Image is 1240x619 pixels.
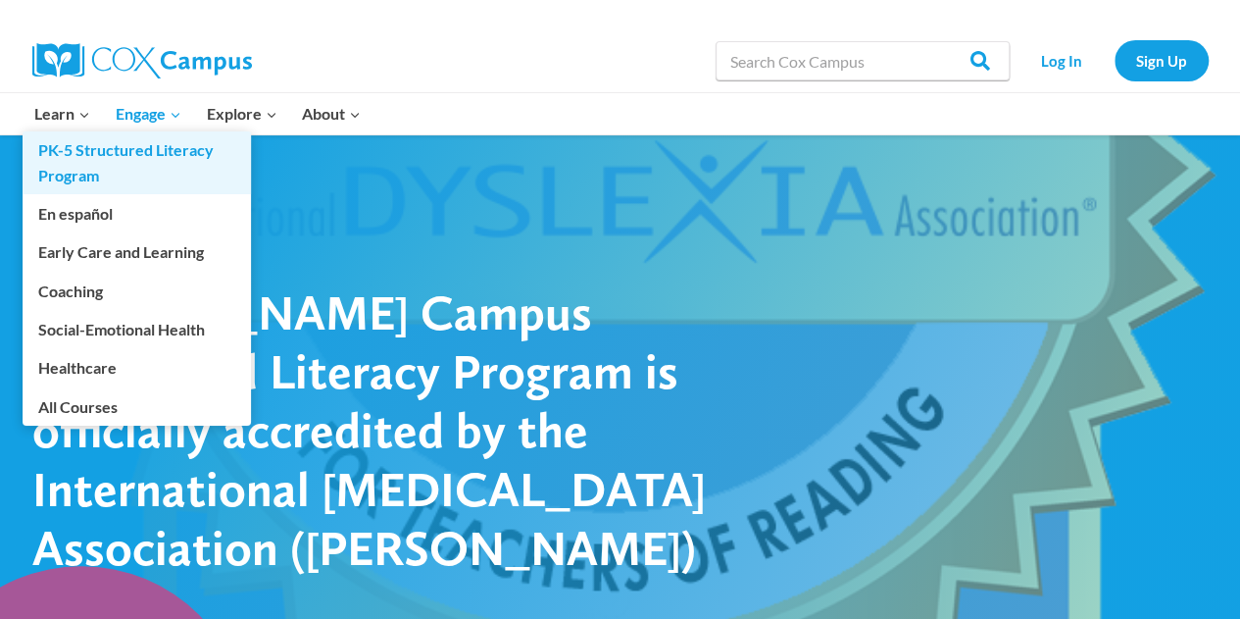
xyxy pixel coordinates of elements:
button: Child menu of About [289,93,373,134]
button: Child menu of Explore [194,93,290,134]
h1: [PERSON_NAME] Campus Structured Literacy Program is officially accredited by the International [M... [32,283,719,577]
button: Child menu of Learn [23,93,104,134]
a: All Courses [23,387,251,425]
a: PK-5 Structured Literacy Program [23,131,251,194]
a: Coaching [23,272,251,309]
a: Healthcare [23,349,251,387]
nav: Primary Navigation [23,93,373,134]
a: En español [23,195,251,232]
img: Cox Campus [32,43,252,78]
button: Child menu of Engage [103,93,194,134]
input: Search Cox Campus [716,41,1010,80]
a: Log In [1019,40,1105,80]
a: Social-Emotional Health [23,311,251,348]
a: Sign Up [1115,40,1209,80]
nav: Secondary Navigation [1019,40,1209,80]
a: Early Care and Learning [23,233,251,271]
